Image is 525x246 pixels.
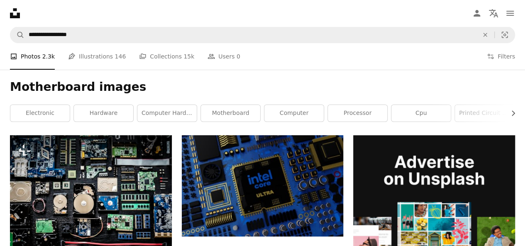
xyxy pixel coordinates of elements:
a: computer hardware [137,105,197,122]
span: 146 [115,52,126,61]
button: Menu [502,5,518,22]
a: a close up of a computer chip with the intel core logo on it [182,182,344,189]
button: Language [485,5,502,22]
a: Home — Unsplash [10,8,20,18]
a: Collections 15k [139,43,194,70]
a: cpu [391,105,451,122]
button: Filters [487,43,515,70]
span: 15k [183,52,194,61]
a: Illustrations 146 [68,43,126,70]
a: printed circuit board [455,105,514,122]
a: hardware [74,105,133,122]
button: Visual search [495,27,515,43]
a: computer [264,105,324,122]
img: a close up of a computer chip with the intel core logo on it [182,135,344,236]
span: 0 [237,52,240,61]
a: processor [328,105,387,122]
button: scroll list to the right [505,105,515,122]
a: electronic [10,105,70,122]
h1: Motherboard images [10,80,515,95]
a: Aerial view of computer electronics componets parts flatlay [10,188,172,195]
a: Users 0 [208,43,240,70]
button: Clear [476,27,494,43]
a: motherboard [201,105,260,122]
button: Search Unsplash [10,27,24,43]
a: Log in / Sign up [469,5,485,22]
form: Find visuals sitewide [10,27,515,43]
